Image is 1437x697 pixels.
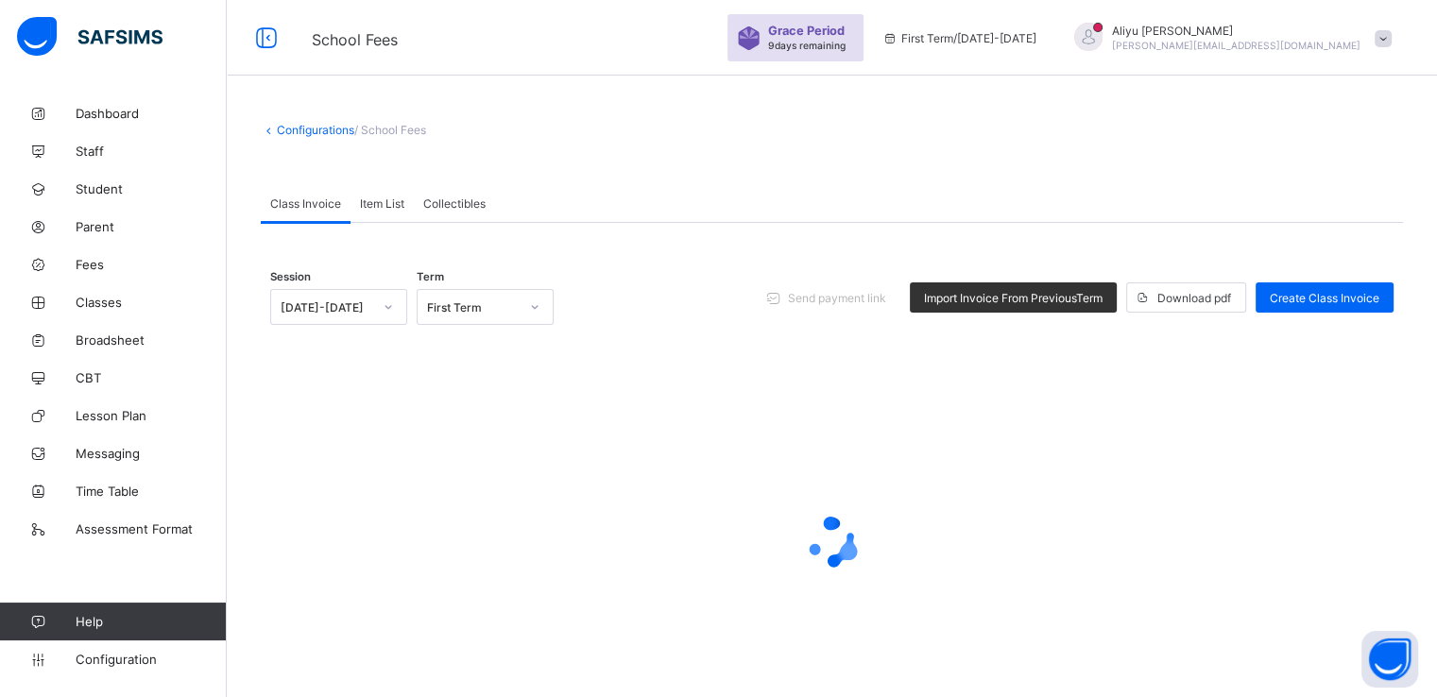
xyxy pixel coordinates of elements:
img: safsims [17,17,163,57]
span: Create Class Invoice [1270,291,1379,305]
span: Term [417,270,444,283]
span: Class Invoice [270,196,341,211]
span: Session [270,270,311,283]
span: Messaging [76,446,227,461]
div: [DATE]-[DATE] [281,300,372,314]
span: 9 days remaining [768,40,846,51]
span: Dashboard [76,106,227,121]
div: First Term [427,300,519,314]
span: Fees [76,257,227,272]
div: AliyuUmar [1055,23,1401,54]
span: Grace Period [768,24,845,38]
span: Student [76,181,227,196]
span: Staff [76,144,227,159]
span: Download pdf [1157,291,1231,305]
img: sticker-purple.71386a28dfed39d6af7621340158ba97.svg [737,26,761,50]
span: Aliyu [PERSON_NAME] [1112,24,1360,38]
span: session/term information [882,31,1036,45]
span: / School Fees [354,123,426,137]
span: Help [76,614,226,629]
span: Item List [360,196,404,211]
span: School Fees [312,30,398,49]
span: Configuration [76,652,226,667]
span: Import Invoice From Previous Term [924,291,1103,305]
a: Configurations [277,123,354,137]
span: [PERSON_NAME][EMAIL_ADDRESS][DOMAIN_NAME] [1112,40,1360,51]
span: Collectibles [423,196,486,211]
span: CBT [76,370,227,385]
span: Send payment link [788,291,886,305]
span: Parent [76,219,227,234]
span: Lesson Plan [76,408,227,423]
span: Time Table [76,484,227,499]
span: Broadsheet [76,332,227,348]
button: Open asap [1361,631,1418,688]
span: Assessment Format [76,521,227,536]
span: Classes [76,295,227,310]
